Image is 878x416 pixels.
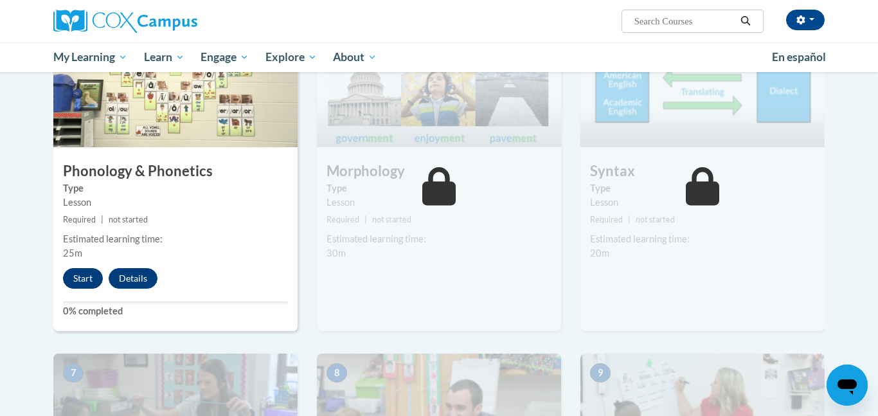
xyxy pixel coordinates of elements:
[63,248,82,258] span: 25m
[590,181,815,195] label: Type
[317,161,561,181] h3: Morphology
[327,248,346,258] span: 30m
[364,215,367,224] span: |
[257,42,325,72] a: Explore
[590,232,815,246] div: Estimated learning time:
[136,42,193,72] a: Learn
[63,363,84,383] span: 7
[333,50,377,65] span: About
[590,363,611,383] span: 9
[590,195,815,210] div: Lesson
[786,10,825,30] button: Account Settings
[63,268,103,289] button: Start
[63,215,96,224] span: Required
[63,181,288,195] label: Type
[772,50,826,64] span: En español
[633,14,736,29] input: Search Courses
[109,268,157,289] button: Details
[327,363,347,383] span: 8
[590,215,623,224] span: Required
[327,195,551,210] div: Lesson
[63,195,288,210] div: Lesson
[317,19,561,147] img: Course Image
[53,50,127,65] span: My Learning
[590,248,609,258] span: 20m
[53,161,298,181] h3: Phonology & Phonetics
[53,10,298,33] a: Cox Campus
[736,14,755,29] button: Search
[580,19,825,147] img: Course Image
[325,42,386,72] a: About
[63,232,288,246] div: Estimated learning time:
[144,50,184,65] span: Learn
[53,10,197,33] img: Cox Campus
[45,42,136,72] a: My Learning
[580,161,825,181] h3: Syntax
[636,215,675,224] span: not started
[764,44,834,71] a: En español
[327,181,551,195] label: Type
[34,42,844,72] div: Main menu
[63,304,288,318] label: 0% completed
[827,365,868,406] iframe: Button to launch messaging window
[372,215,411,224] span: not started
[628,215,631,224] span: |
[101,215,103,224] span: |
[265,50,317,65] span: Explore
[192,42,257,72] a: Engage
[53,19,298,147] img: Course Image
[327,232,551,246] div: Estimated learning time:
[109,215,148,224] span: not started
[201,50,249,65] span: Engage
[327,215,359,224] span: Required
